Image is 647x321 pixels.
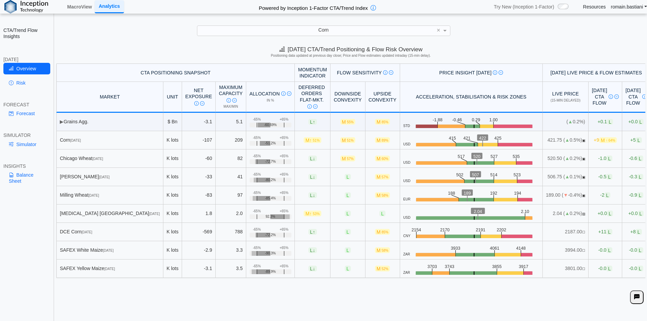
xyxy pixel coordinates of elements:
[280,173,288,177] div: +65%
[265,251,276,255] span: -90.3%
[60,247,160,253] div: SAFEX White Maize
[3,56,50,63] div: [DATE]
[543,113,589,131] td: ( 0.2%)
[163,223,182,241] td: K lots
[629,266,643,271] span: -0.0
[253,173,260,177] div: -65%
[598,156,612,161] span: -1.0
[375,247,390,253] span: M
[253,209,260,213] div: -65%
[313,192,315,198] span: ↓
[519,245,528,250] text: 4148
[253,136,260,140] div: -65%
[403,234,410,238] span: CNY
[280,209,288,213] div: +65%
[478,227,487,232] text: 2191
[375,229,390,235] span: M
[163,186,182,204] td: K lots
[308,192,317,198] span: L
[163,204,182,223] td: K lots
[287,91,291,96] img: Read More
[606,229,612,235] span: L
[280,136,288,140] div: +65%
[499,227,508,232] text: 2202
[304,211,321,216] span: M
[340,119,356,125] span: M
[95,0,124,13] a: Analytics
[216,149,246,168] td: 82
[403,179,410,183] span: USD
[375,137,390,143] span: M
[568,119,573,124] span: ▲
[280,118,288,122] div: +65%
[219,84,242,103] div: Maximum Capacity
[163,131,182,149] td: K lots
[629,174,643,180] span: -0.3
[182,131,216,149] td: -107
[347,139,354,142] span: 51%
[256,2,371,12] h2: Powered by Inception 1-Factor CTA/Trend Index
[216,241,246,260] td: 3.3
[313,266,315,271] span: ↓
[60,155,160,161] div: Chicago Wheat
[60,210,160,216] div: [MEDICAL_DATA] [GEOGRAPHIC_DATA]
[308,174,317,180] span: L
[594,137,617,143] span: +9
[308,156,317,161] span: L
[266,215,275,219] span: 92.3%
[56,64,295,82] th: CTA Positioning Snapshot
[465,135,472,140] text: 421
[598,119,613,125] span: +0.1
[637,174,643,180] span: L
[403,197,410,201] span: EUR
[496,135,503,140] text: 425
[551,99,580,102] span: (15-min delayed)
[606,156,612,161] span: L
[381,120,388,124] span: 85%
[637,192,643,198] span: L
[267,99,274,102] span: in %
[582,230,585,234] span: NO FEED: Live data feed not provided for this market.
[515,154,522,159] text: 535
[345,229,351,235] span: L
[565,174,570,179] span: ▲
[446,264,455,269] text: 3743
[494,264,504,269] text: 3855
[163,241,182,260] td: K lots
[491,117,500,122] text: 1.00
[453,117,463,122] text: -0.46
[403,124,410,128] span: STD
[375,156,390,161] span: M
[265,160,276,164] span: -72.7%
[379,211,385,216] span: L
[60,265,160,271] div: SAFEX Yellow Maize
[433,117,443,122] text: -1.88
[264,123,277,127] span: -60.69%
[253,264,260,268] div: -65%
[565,137,570,143] span: ▲
[403,70,539,76] div: Price Insight [DATE]
[565,156,570,161] span: ▲
[308,229,317,235] span: L
[492,190,499,195] text: 192
[163,168,182,186] td: K lots
[582,175,585,179] span: OPEN: Market session is currently open.
[340,137,356,143] span: M
[309,211,312,216] span: ↑
[582,267,585,271] span: NO FEED: Live data feed not provided for this market.
[582,194,585,197] span: OPEN: Market session is currently open.
[216,204,246,223] td: 2.0
[494,4,554,10] span: Try New (Inception 1-Factor)
[182,223,216,241] td: -569
[629,156,643,161] span: -0.6
[543,168,589,186] td: 506.75 ( 0.1%)
[598,229,612,235] span: +11
[473,117,482,122] text: 0.29
[583,4,606,10] a: Resources
[381,139,388,142] span: 89%
[182,241,216,260] td: -2.9
[563,192,568,198] span: ▼
[381,230,388,234] span: 85%
[60,192,160,198] div: Milling Wheat
[403,252,410,256] span: ZAR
